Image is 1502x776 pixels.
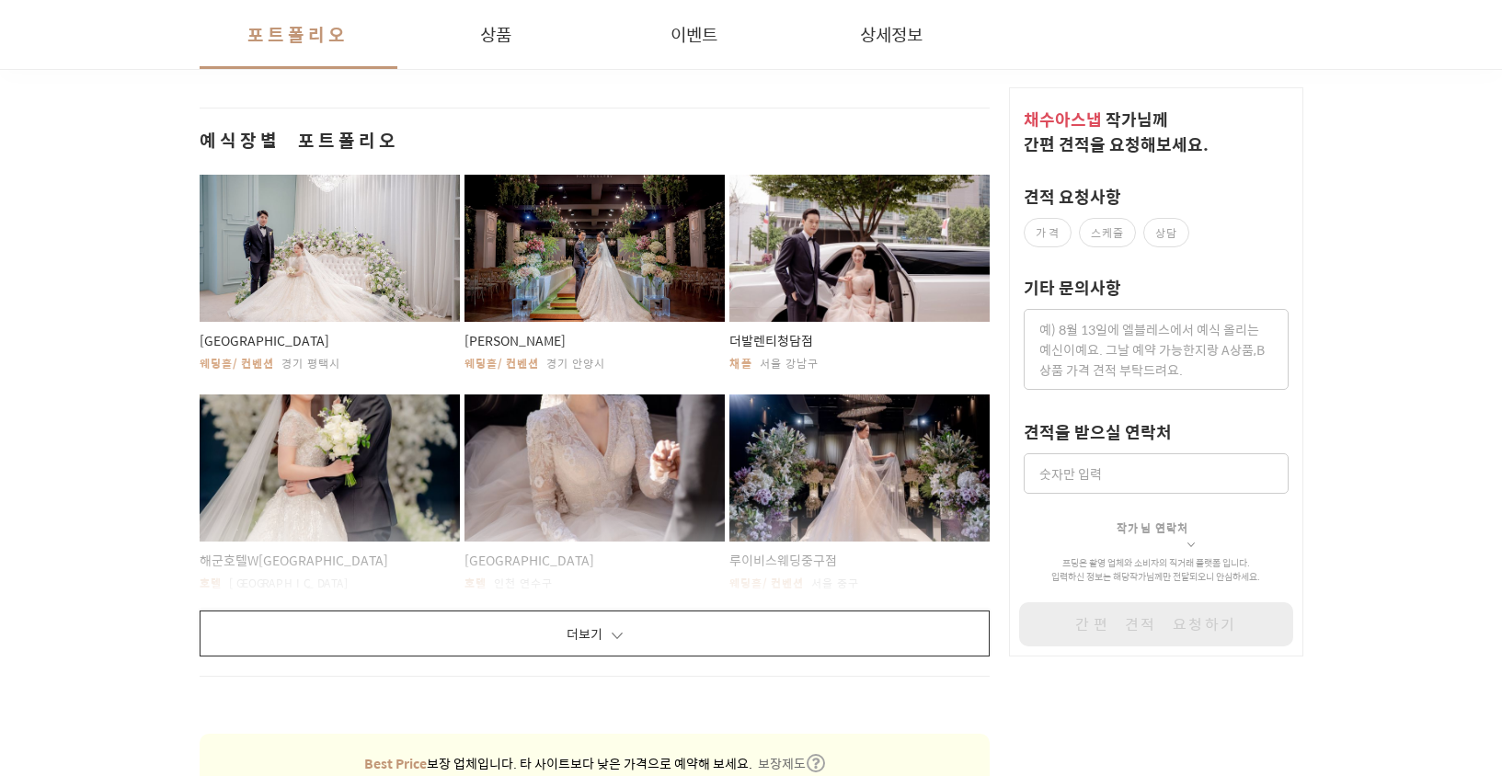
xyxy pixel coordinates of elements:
p: 보장 업체입니다. 타 사이트보다 낮은 가격으로 예약해 보세요. [364,754,752,772]
button: 보장제도 [758,754,825,772]
span: 대화 [168,611,190,626]
strong: Best Price [364,753,427,773]
button: 간편 견적 요청하기 [1019,602,1293,646]
span: 작가님 연락처 [1117,519,1188,536]
span: 서울 강남구 [760,355,819,371]
button: 더발렌티청담점채플서울 강남구 [729,175,991,372]
input: 숫자만 입력 [1024,453,1289,494]
span: [GEOGRAPHIC_DATA] [200,331,461,349]
span: 보장제도 [758,753,806,773]
span: 더발렌티청담점 [729,331,991,349]
label: 견적 요청사항 [1024,184,1121,209]
span: 채플 [729,355,752,371]
button: [GEOGRAPHIC_DATA]호텔인천 연수구 [464,394,726,592]
button: 루이비스웨딩중구점웨딩홀/컨벤션서울 중구 [729,394,991,592]
span: 예식장별 포트폴리오 [200,127,991,153]
button: 더보기 [200,611,991,656]
span: 채수아스냅 [1024,107,1102,131]
button: 해군호텔W[GEOGRAPHIC_DATA]호텔[GEOGRAPHIC_DATA] [200,394,461,592]
span: 경기 안양시 [546,355,605,371]
span: 경기 평택시 [281,355,340,371]
span: 작가 님께 간편 견적을 요청해보세요. [1024,107,1209,156]
span: 홈 [58,611,69,625]
a: 설정 [237,583,353,629]
img: icon-question.5a88751f.svg [807,754,825,772]
label: 기타 문의사항 [1024,275,1121,300]
span: 설정 [284,611,306,625]
span: [PERSON_NAME] [464,331,726,349]
button: 작가님 연락처 [1117,494,1195,551]
label: 견적을 받으실 연락처 [1024,419,1172,444]
span: 웨딩홀/컨벤션 [200,355,274,371]
button: [GEOGRAPHIC_DATA]웨딩홀/컨벤션경기 평택시 [200,175,461,372]
span: 웨딩홀/컨벤션 [464,355,539,371]
label: 가격 [1024,218,1072,247]
label: 스케줄 [1079,218,1136,247]
a: 대화 [121,583,237,629]
p: 프딩은 촬영 업체와 소비자의 직거래 플랫폼 입니다. 입력하신 정보는 해당 작가 님께만 전달되오니 안심하세요. [1024,556,1289,584]
button: [PERSON_NAME]웨딩홀/컨벤션경기 안양시 [464,175,726,372]
a: 홈 [6,583,121,629]
label: 상담 [1143,218,1189,247]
